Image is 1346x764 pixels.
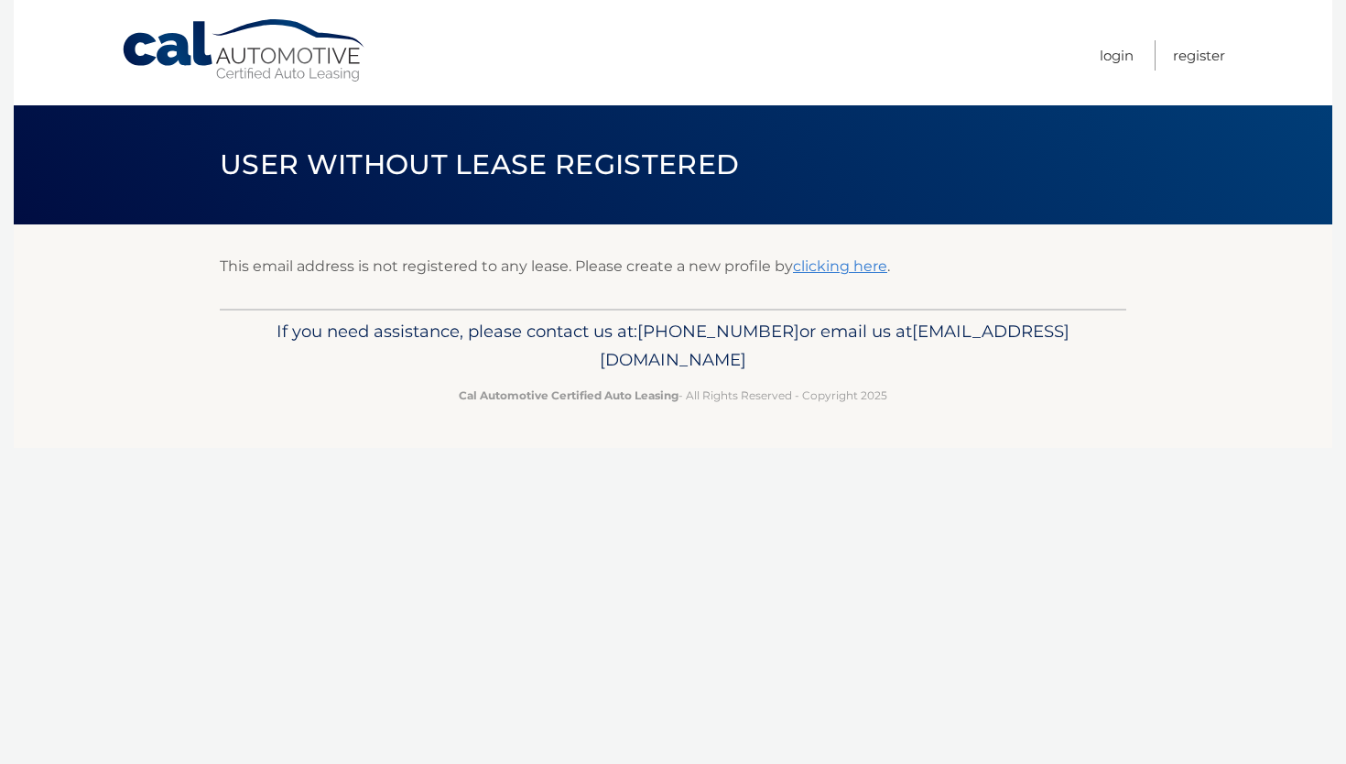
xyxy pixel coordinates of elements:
p: - All Rights Reserved - Copyright 2025 [232,386,1114,405]
span: User without lease registered [220,147,739,181]
a: Register [1173,40,1225,71]
a: clicking here [793,257,887,275]
a: Cal Automotive [121,18,368,83]
strong: Cal Automotive Certified Auto Leasing [459,388,678,402]
a: Login [1100,40,1134,71]
p: This email address is not registered to any lease. Please create a new profile by . [220,254,1126,279]
span: [PHONE_NUMBER] [637,321,799,342]
p: If you need assistance, please contact us at: or email us at [232,317,1114,376]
